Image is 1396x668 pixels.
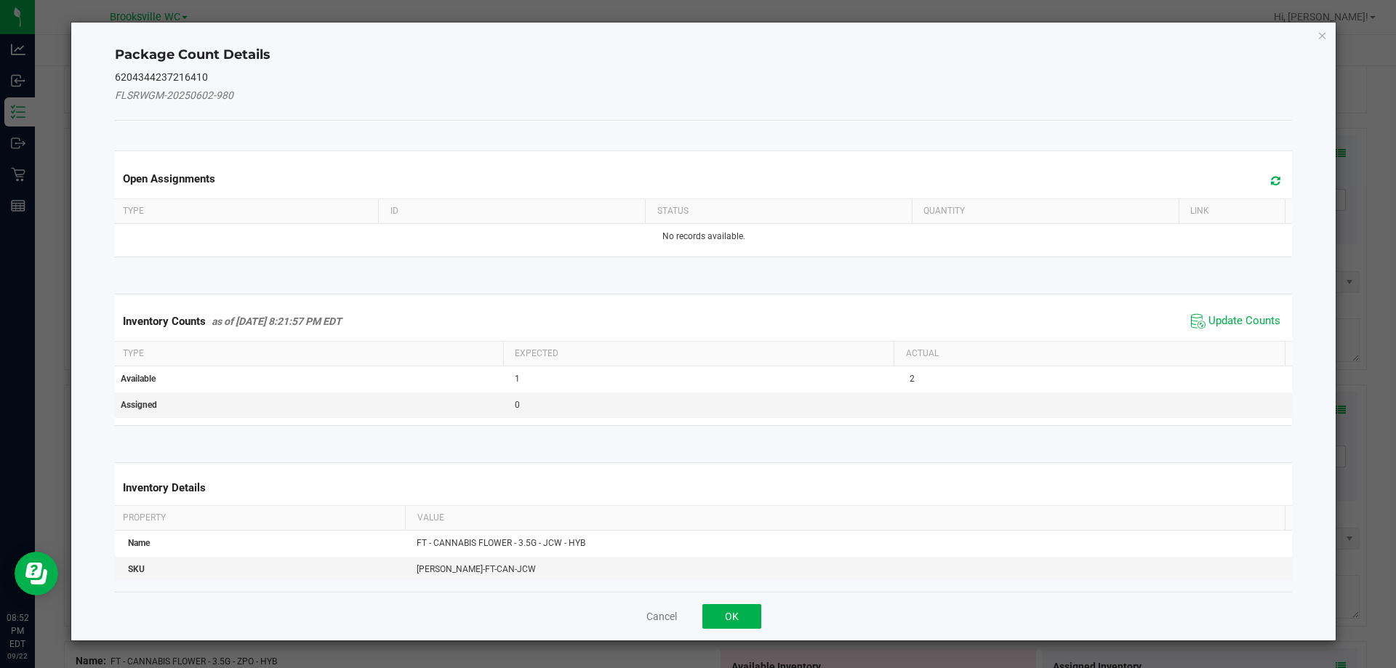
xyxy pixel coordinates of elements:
button: Cancel [646,609,677,624]
span: Name [128,538,150,548]
span: Quantity [923,206,965,216]
span: Link [1190,206,1209,216]
span: Assigned [121,400,157,410]
h5: FLSRWGM-20250602-980 [115,90,1293,101]
button: OK [702,604,761,629]
span: SKU [128,564,145,574]
span: Actual [906,348,939,358]
span: Type [123,206,144,216]
span: Update Counts [1208,314,1280,329]
span: Available [121,374,156,384]
h4: Package Count Details [115,46,1293,65]
span: Type [123,348,144,358]
span: Inventory Details [123,481,206,494]
span: FT - CANNABIS FLOWER - 3.5G - JCW - HYB [417,538,585,548]
span: as of [DATE] 8:21:57 PM EDT [212,315,342,327]
button: Close [1317,26,1328,44]
h5: 6204344237216410 [115,72,1293,83]
span: [PERSON_NAME]-FT-CAN-JCW [417,564,536,574]
span: Value [417,512,444,523]
td: No records available. [112,224,1296,249]
span: Open Assignments [123,172,215,185]
span: 2 [910,374,915,384]
span: 1 [515,374,520,384]
span: Status [657,206,689,216]
span: Expected [515,348,558,358]
iframe: Resource center [15,552,58,595]
span: ID [390,206,398,216]
span: Inventory Counts [123,315,206,328]
span: Property [123,512,166,523]
span: 0 [515,400,520,410]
